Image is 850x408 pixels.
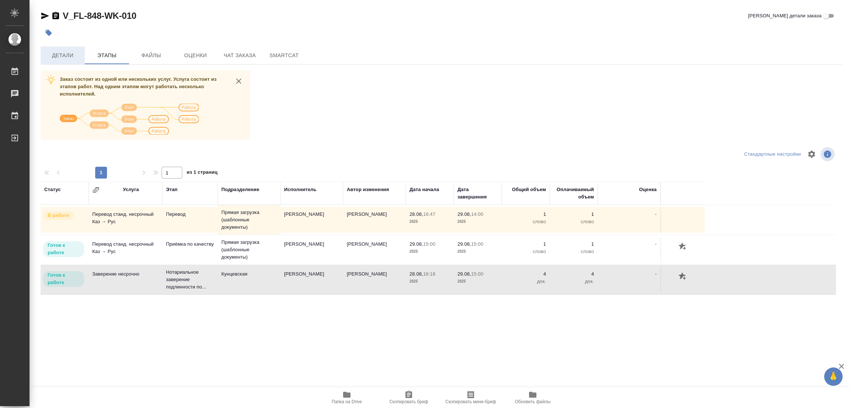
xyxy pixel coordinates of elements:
[457,186,498,201] div: Дата завершения
[41,11,49,20] button: Скопировать ссылку для ЯМессенджера
[410,271,423,277] p: 28.08,
[505,211,546,218] p: 1
[266,51,302,60] span: SmartCat
[166,186,177,193] div: Этап
[60,76,217,97] span: Заказ состоит из одной или нескольких услуг. Услуга состоит из этапов работ. Над одним этапом мог...
[218,235,280,264] td: Прямая загрузка (шаблонные документы)
[378,387,440,408] button: Скопировать бриф
[471,241,483,247] p: 15:00
[553,211,594,218] p: 1
[178,51,213,60] span: Оценки
[505,248,546,255] p: слово
[512,186,546,193] div: Общий объем
[410,218,450,225] p: 2025
[677,241,689,253] button: Добавить оценку
[410,278,450,285] p: 2025
[423,271,435,277] p: 16:18
[505,241,546,248] p: 1
[134,51,169,60] span: Файлы
[89,207,162,233] td: Перевод станд. несрочный Каз → Рус
[166,269,214,291] p: Нотариальное заверение подлинности по...
[655,211,657,217] a: -
[89,237,162,263] td: Перевод станд. несрочный Каз → Рус
[553,278,594,285] p: док.
[48,212,69,219] p: В работе
[445,399,496,404] span: Скопировать мини-бриф
[284,186,317,193] div: Исполнитель
[553,248,594,255] p: слово
[410,211,423,217] p: 28.08,
[280,267,343,293] td: [PERSON_NAME]
[44,186,61,193] div: Статус
[457,278,498,285] p: 2025
[222,51,258,60] span: Чат заказа
[505,270,546,278] p: 4
[553,270,594,278] p: 4
[553,186,594,201] div: Оплачиваемый объем
[515,399,551,404] span: Обновить файлы
[221,186,259,193] div: Подразделение
[677,270,689,283] button: Добавить оценку
[423,241,435,247] p: 15:00
[457,271,471,277] p: 29.08,
[457,248,498,255] p: 2025
[471,211,483,217] p: 14:00
[166,241,214,248] p: Приёмка по качеству
[343,207,406,233] td: [PERSON_NAME]
[423,211,435,217] p: 16:47
[166,211,214,218] p: Перевод
[410,248,450,255] p: 2025
[48,272,80,286] p: Готов к работе
[505,278,546,285] p: док.
[824,367,843,386] button: 🙏
[655,271,657,277] a: -
[233,76,244,87] button: close
[343,267,406,293] td: [PERSON_NAME]
[123,186,139,193] div: Услуга
[742,149,803,160] div: split button
[48,242,80,256] p: Готов к работе
[655,241,657,247] a: -
[502,387,564,408] button: Обновить файлы
[553,218,594,225] p: слово
[89,267,162,293] td: Заверение несрочно
[347,186,389,193] div: Автор изменения
[803,145,820,163] span: Настроить таблицу
[316,387,378,408] button: Папка на Drive
[505,218,546,225] p: слово
[457,218,498,225] p: 2025
[280,237,343,263] td: [PERSON_NAME]
[187,168,218,179] span: из 1 страниц
[343,237,406,263] td: [PERSON_NAME]
[389,399,428,404] span: Скопировать бриф
[553,241,594,248] p: 1
[51,11,60,20] button: Скопировать ссылку
[63,11,137,21] a: V_FL-848-WK-010
[827,369,840,384] span: 🙏
[92,186,100,194] button: Сгруппировать
[457,241,471,247] p: 29.08,
[89,51,125,60] span: Этапы
[332,399,362,404] span: Папка на Drive
[748,12,822,20] span: [PERSON_NAME] детали заказа
[280,207,343,233] td: [PERSON_NAME]
[218,205,280,235] td: Прямая загрузка (шаблонные документы)
[41,25,57,41] button: Добавить тэг
[440,387,502,408] button: Скопировать мини-бриф
[410,186,439,193] div: Дата начала
[471,271,483,277] p: 15:00
[410,241,423,247] p: 29.08,
[639,186,657,193] div: Оценка
[820,147,836,161] span: Посмотреть информацию
[45,51,80,60] span: Детали
[218,267,280,293] td: Кунцевская
[457,211,471,217] p: 29.08,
